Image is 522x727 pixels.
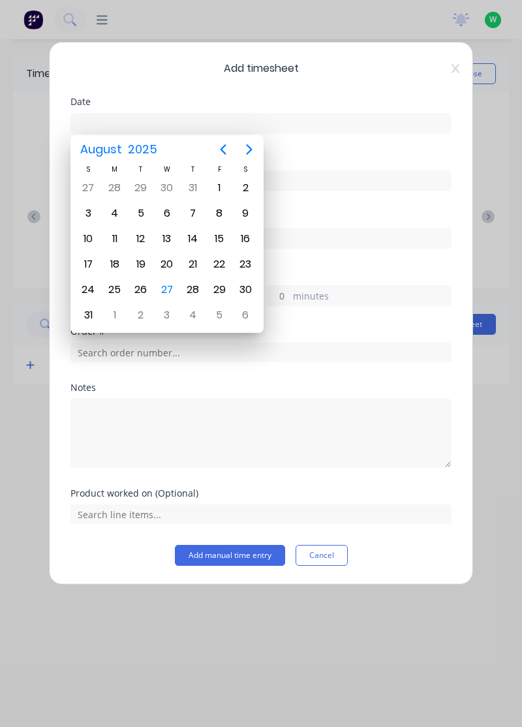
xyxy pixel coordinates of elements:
div: Notes [70,383,452,392]
div: Friday, August 29, 2025 [209,280,229,300]
input: Search order number... [70,343,452,362]
div: W [154,164,180,175]
div: Today, Wednesday, August 27, 2025 [157,280,177,300]
div: T [128,164,154,175]
button: Next page [236,136,262,162]
div: Thursday, August 14, 2025 [183,229,203,249]
div: Saturday, August 9, 2025 [236,204,255,223]
button: Add manual time entry [175,545,285,566]
div: Thursday, August 28, 2025 [183,280,203,300]
div: Wednesday, August 6, 2025 [157,204,177,223]
div: Monday, August 11, 2025 [105,229,125,249]
button: August2025 [72,138,165,161]
input: 0 [267,286,290,305]
div: S [75,164,101,175]
div: Sunday, August 24, 2025 [78,280,98,300]
div: Tuesday, August 5, 2025 [131,204,151,223]
div: Tuesday, July 29, 2025 [131,178,151,198]
div: Monday, July 28, 2025 [105,178,125,198]
div: Wednesday, September 3, 2025 [157,305,177,325]
div: Monday, August 25, 2025 [105,280,125,300]
div: T [180,164,206,175]
div: Sunday, August 17, 2025 [78,255,98,274]
div: Friday, September 5, 2025 [209,305,229,325]
div: Monday, September 1, 2025 [105,305,125,325]
span: August [77,138,125,161]
div: Monday, August 18, 2025 [105,255,125,274]
div: Saturday, August 16, 2025 [236,229,255,249]
div: S [232,164,258,175]
div: F [206,164,232,175]
div: Friday, August 22, 2025 [209,255,229,274]
span: Add timesheet [70,61,452,76]
div: Saturday, August 30, 2025 [236,280,255,300]
div: Friday, August 15, 2025 [209,229,229,249]
div: Friday, August 1, 2025 [209,178,229,198]
span: 2025 [125,138,160,161]
div: Order # [70,327,452,336]
div: Friday, August 8, 2025 [209,204,229,223]
div: Tuesday, September 2, 2025 [131,305,151,325]
div: Wednesday, August 20, 2025 [157,255,177,274]
div: Tuesday, August 12, 2025 [131,229,151,249]
div: Sunday, July 27, 2025 [78,178,98,198]
div: Sunday, August 3, 2025 [78,204,98,223]
div: Sunday, August 10, 2025 [78,229,98,249]
div: Tuesday, August 19, 2025 [131,255,151,274]
div: Saturday, August 23, 2025 [236,255,255,274]
div: Monday, August 4, 2025 [105,204,125,223]
div: Saturday, September 6, 2025 [236,305,255,325]
div: Wednesday, August 13, 2025 [157,229,177,249]
button: Cancel [296,545,348,566]
div: Thursday, July 31, 2025 [183,178,203,198]
button: Previous page [210,136,236,162]
label: minutes [293,289,451,305]
div: Wednesday, July 30, 2025 [157,178,177,198]
div: Thursday, September 4, 2025 [183,305,203,325]
div: M [101,164,127,175]
div: Product worked on (Optional) [70,489,452,498]
div: Date [70,97,452,106]
div: Thursday, August 7, 2025 [183,204,203,223]
input: Search line items... [70,504,452,524]
div: Thursday, August 21, 2025 [183,255,203,274]
div: Saturday, August 2, 2025 [236,178,255,198]
div: Tuesday, August 26, 2025 [131,280,151,300]
div: Sunday, August 31, 2025 [78,305,98,325]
